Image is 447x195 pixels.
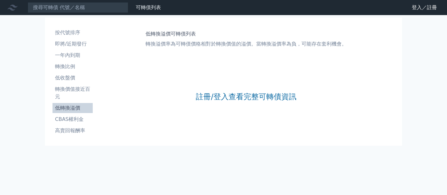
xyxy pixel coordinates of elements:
h1: 低轉換溢價可轉債列表 [146,30,347,38]
a: 註冊/登入查看完整可轉債資訊 [196,92,296,102]
li: 轉換比例 [52,63,93,70]
li: 轉換價值接近百元 [52,85,93,100]
li: 一年內到期 [52,51,93,59]
a: 轉換價值接近百元 [52,84,93,102]
a: 即將/近期發行 [52,39,93,49]
a: CBAS權利金 [52,114,93,124]
a: 高賣回報酬率 [52,126,93,136]
li: 按代號排序 [52,29,93,36]
li: 高賣回報酬率 [52,127,93,134]
li: 低轉換溢價 [52,104,93,112]
input: 搜尋可轉債 代號／名稱 [28,2,128,13]
a: 低轉換溢價 [52,103,93,113]
a: 一年內到期 [52,50,93,60]
li: 即將/近期發行 [52,40,93,48]
a: 登入／註冊 [407,3,442,13]
li: CBAS權利金 [52,116,93,123]
a: 低收盤價 [52,73,93,83]
li: 低收盤價 [52,74,93,82]
a: 按代號排序 [52,28,93,38]
a: 轉換比例 [52,62,93,72]
p: 轉換溢價率為可轉債價格相對於轉換價值的溢價。當轉換溢價率為負，可能存在套利機會。 [146,40,347,48]
a: 可轉債列表 [136,4,161,10]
